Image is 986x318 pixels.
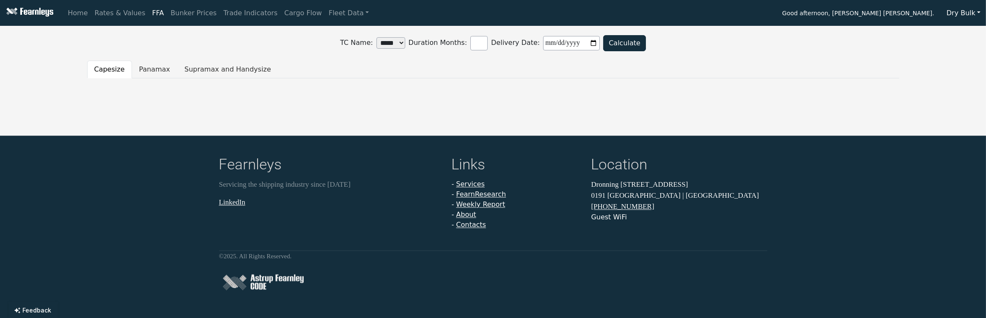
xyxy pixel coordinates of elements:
button: Guest WiFi [591,213,627,223]
li: - [452,180,581,190]
h4: Location [591,156,767,176]
a: LinkedIn [219,198,245,206]
h4: Fearnleys [219,156,442,176]
a: Rates & Values [91,5,149,22]
li: - [452,220,581,230]
a: FearnResearch [456,191,506,199]
a: Services [456,180,484,188]
button: Calculate [603,35,646,51]
li: - [452,200,581,210]
a: Weekly Report [456,201,505,209]
a: FFA [149,5,168,22]
button: Capesize [87,61,132,78]
button: Panamax [132,61,178,78]
label: TC Name: [340,34,409,52]
p: 0191 [GEOGRAPHIC_DATA] | [GEOGRAPHIC_DATA] [591,190,767,201]
input: Duration Months: [470,36,488,50]
a: Fleet Data [325,5,372,22]
span: Good afternoon, [PERSON_NAME] [PERSON_NAME]. [782,7,934,21]
img: Fearnleys Logo [4,8,53,18]
small: © 2025 . All Rights Reserved. [219,253,292,260]
h4: Links [452,156,581,176]
li: - [452,210,581,220]
label: Delivery Date: [491,33,603,54]
select: TC Name: [376,37,405,49]
button: Supramax and Handysize [177,61,278,78]
p: Servicing the shipping industry since [DATE] [219,180,442,191]
a: Home [64,5,91,22]
a: Trade Indicators [220,5,281,22]
a: [PHONE_NUMBER] [591,203,654,211]
a: Bunker Prices [167,5,220,22]
a: Contacts [456,221,486,229]
p: Dronning [STREET_ADDRESS] [591,180,767,191]
a: Cargo Flow [281,5,325,22]
input: Delivery Date: [543,36,600,50]
button: Dry Bulk [941,5,986,21]
label: Duration Months: [409,33,491,54]
li: - [452,190,581,200]
a: About [456,211,476,219]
